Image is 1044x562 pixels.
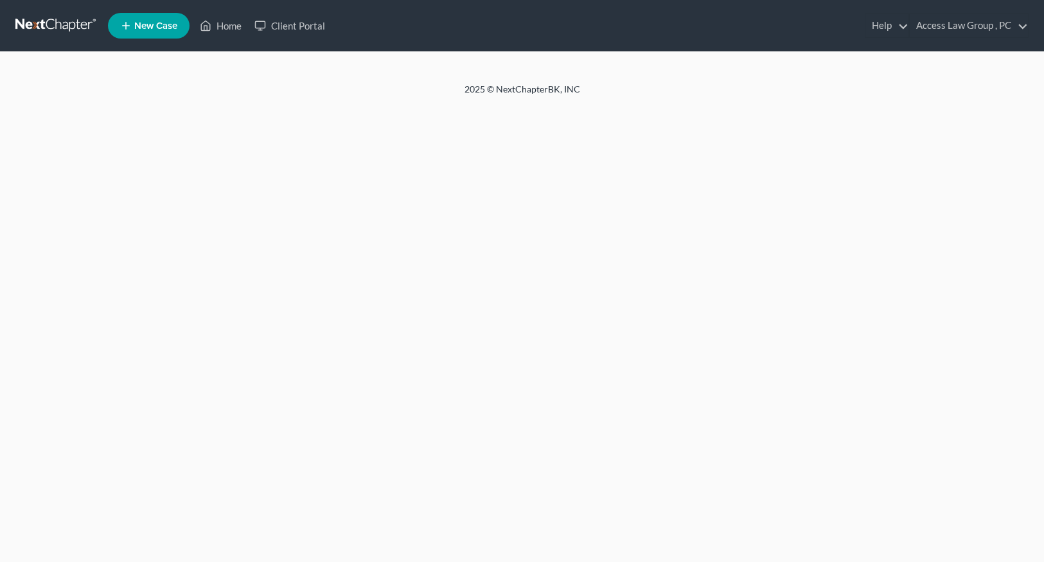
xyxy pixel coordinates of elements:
new-legal-case-button: New Case [108,13,190,39]
a: Home [193,14,248,37]
a: Help [865,14,908,37]
a: Access Law Group , PC [910,14,1028,37]
div: 2025 © NextChapterBK, INC [156,83,889,106]
a: Client Portal [248,14,332,37]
